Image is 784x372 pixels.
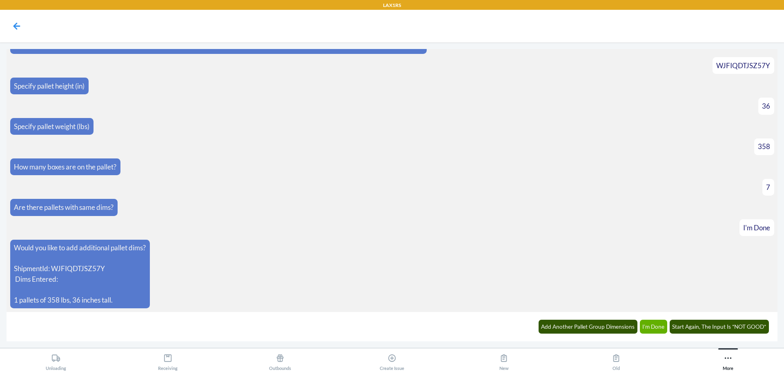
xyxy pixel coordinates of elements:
[383,2,401,9] p: LAX1RS
[499,350,509,371] div: New
[380,350,404,371] div: Create Issue
[758,142,770,151] span: 358
[14,295,146,305] p: 1 pallets of 358 lbs, 36 inches tall.
[14,202,114,213] p: Are there pallets with same dims?
[14,121,89,132] p: Specify pallet weight (lbs)
[716,61,770,70] span: WJFIQDTJSZ57Y
[723,350,733,371] div: More
[762,102,770,110] span: 36
[612,350,621,371] div: Old
[670,320,769,334] button: Start Again, The Input Is *NOT GOOD*
[336,348,448,371] button: Create Issue
[560,348,672,371] button: Old
[766,183,770,192] span: 7
[743,223,770,232] span: I'm Done
[640,320,668,334] button: I'm Done
[14,162,116,172] p: How many boxes are on the pallet?
[14,243,146,253] p: Would you like to add additional pallet dims?
[672,348,784,371] button: More
[224,348,336,371] button: Outbounds
[14,81,85,91] p: Specify pallet height (in)
[158,350,178,371] div: Receiving
[14,263,146,284] p: ShipmentId: WJFIQDTJSZ57Y Dims Entered:
[112,348,224,371] button: Receiving
[269,350,291,371] div: Outbounds
[46,350,66,371] div: Unloading
[539,320,638,334] button: Add Another Pallet Group Dimensions
[448,348,560,371] button: New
